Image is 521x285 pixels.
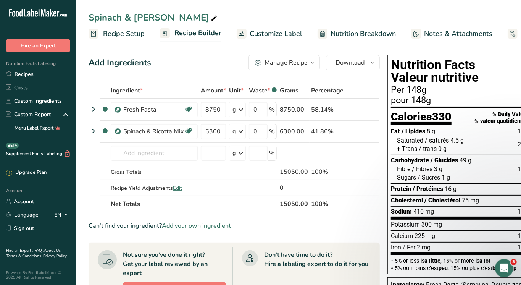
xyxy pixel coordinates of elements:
[265,58,308,67] div: Manage Recipe
[43,253,67,259] a: Privacy Policy
[397,165,410,173] span: Fibre
[397,174,416,181] span: Sugars
[280,167,308,177] div: 15050.00
[391,128,400,135] span: Fat
[311,167,344,177] div: 100%
[6,248,33,253] a: Hire an Expert .
[89,221,380,230] div: Can't find your ingredient?
[201,86,226,95] span: Amount
[174,28,221,38] span: Recipe Builder
[391,232,413,240] span: Calcium
[415,232,435,240] span: 225 mg
[403,244,415,251] span: / Fer
[6,253,43,259] a: Terms & Conditions .
[411,25,492,42] a: Notes & Attachments
[417,244,431,251] span: 2 mg
[424,29,492,39] span: Notes & Attachments
[89,25,145,42] a: Recipe Setup
[249,86,277,95] div: Waste
[397,137,423,144] span: Saturated
[402,128,425,135] span: / Lipides
[511,259,517,265] span: 3
[412,165,432,173] span: / Fibres
[424,197,460,204] span: / Cholestérol
[450,137,464,144] span: 4.5 g
[280,105,308,114] div: 8750.00
[326,55,380,70] button: Download
[311,105,344,114] div: 58.14%
[123,127,184,136] div: Spinach & Ricotta Mix
[280,127,308,136] div: 6300.00
[310,196,345,212] th: 100%
[318,25,396,42] a: Nutrition Breakdown
[162,221,231,230] span: Add your own ingredient
[6,270,70,280] div: Powered By FoodLabelMaker © 2025 All Rights Reserved
[6,248,61,259] a: About Us .
[434,165,442,173] span: 3 g
[311,86,344,95] span: Percentage
[103,29,145,39] span: Recipe Setup
[331,29,396,39] span: Nutrition Breakdown
[391,111,452,125] div: Calories
[427,128,435,135] span: 8 g
[391,197,423,204] span: Cholesterol
[123,105,184,114] div: Fresh Pasta
[115,107,121,113] img: Sub Recipe
[264,250,368,269] div: Don't have time to do it? Hire a labeling expert to do it for you
[460,157,471,164] span: 49 g
[111,86,143,95] span: Ingredient
[462,197,479,204] span: 75 mg
[250,29,302,39] span: Customize Label
[439,265,448,271] span: peu
[89,57,151,69] div: Add Ingredients
[280,86,298,95] span: Grams
[336,58,365,67] span: Download
[391,244,401,251] span: Iron
[425,137,449,144] span: / saturés
[391,208,412,215] span: Sodium
[54,210,70,219] div: EN
[418,174,440,181] span: / Sucres
[278,196,310,212] th: 15050.00
[413,185,443,193] span: / Protéines
[89,11,219,24] div: Spinach & [PERSON_NAME]
[445,185,456,193] span: 16 g
[442,174,450,181] span: 1 g
[115,129,121,134] img: Sub Recipe
[123,250,226,278] div: Not sure you've done it right? Get your label reviewed by an expert
[160,24,221,43] a: Recipe Builder
[421,221,442,228] span: 300 mg
[111,168,198,176] div: Gross Totals
[229,86,244,95] span: Unit
[6,39,70,52] button: Hire an Expert
[413,208,434,215] span: 410 mg
[438,145,447,152] span: 0 g
[311,127,344,136] div: 41.86%
[111,146,198,161] input: Add Ingredient
[391,157,429,164] span: Carbohydrate
[492,265,516,271] span: beaucoup
[109,196,278,212] th: Net Totals
[424,258,440,264] span: a little
[111,184,198,192] div: Recipe Yield Adjustments
[419,145,437,152] span: / trans
[432,110,452,123] span: 330
[6,142,19,149] div: BETA
[479,258,490,264] span: a lot
[173,185,182,192] span: Edit
[232,127,236,136] div: g
[391,185,411,193] span: Protein
[280,183,308,193] div: 0
[391,221,420,228] span: Potassium
[6,110,51,118] div: Custom Report
[6,208,39,222] a: Language
[35,248,44,253] a: FAQ .
[495,259,513,277] iframe: Intercom live chat
[6,169,47,177] div: Upgrade Plan
[431,157,458,164] span: / Glucides
[237,25,302,42] a: Customize Label
[232,105,236,114] div: g
[397,145,417,152] span: + Trans
[248,55,320,70] button: Manage Recipe
[232,149,236,158] div: g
